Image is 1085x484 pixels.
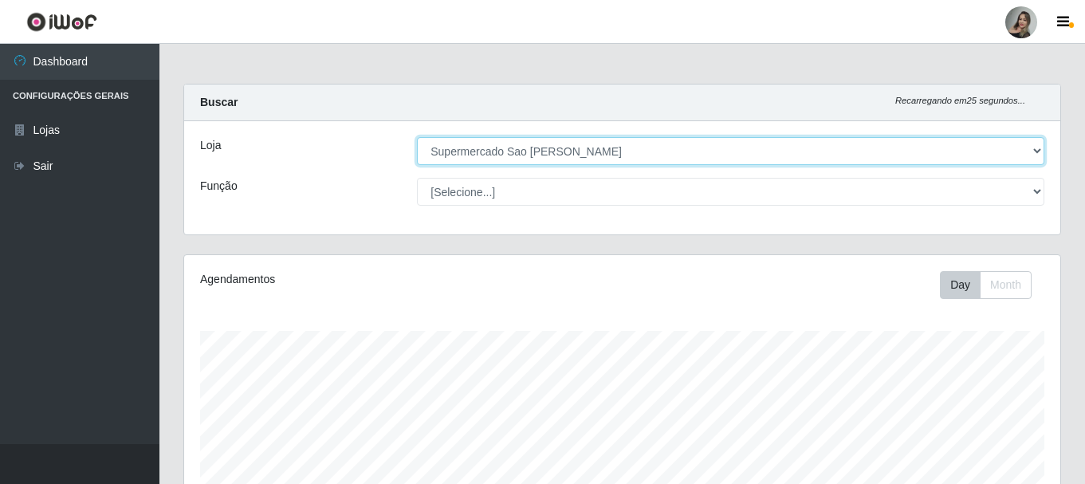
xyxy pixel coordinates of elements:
[940,271,1032,299] div: First group
[200,271,538,288] div: Agendamentos
[980,271,1032,299] button: Month
[940,271,1044,299] div: Toolbar with button groups
[200,137,221,154] label: Loja
[200,178,238,195] label: Função
[895,96,1025,105] i: Recarregando em 25 segundos...
[26,12,97,32] img: CoreUI Logo
[940,271,981,299] button: Day
[200,96,238,108] strong: Buscar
